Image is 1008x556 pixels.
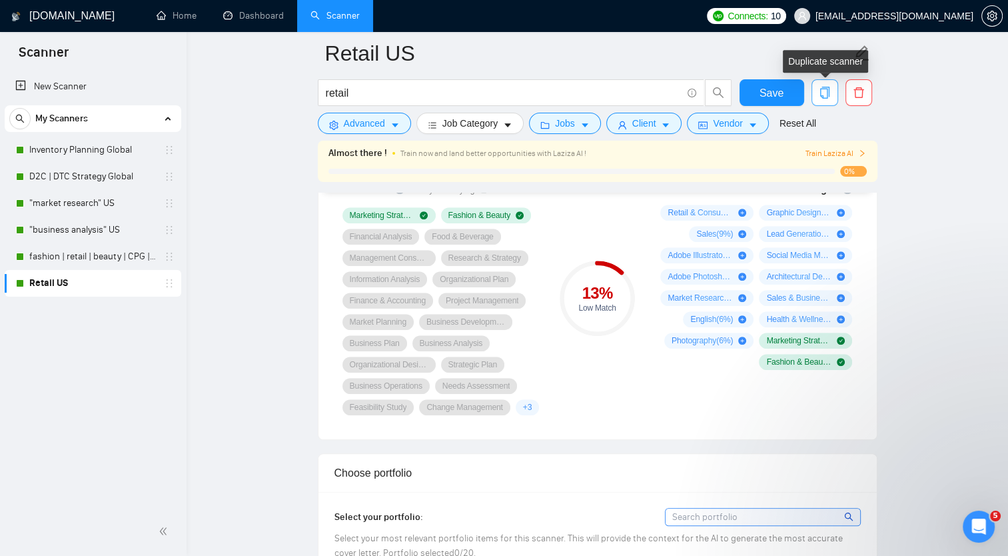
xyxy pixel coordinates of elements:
span: check-circle [516,211,524,219]
span: caret-down [748,120,757,130]
span: Fashion & Beauty ( 7 %) [766,357,831,367]
span: Business Operations [350,381,422,391]
span: Market Research ( 7 %) [668,293,733,303]
span: plus-circle [738,315,746,323]
span: Strategic Plan [448,359,497,370]
span: plus-circle [738,209,746,217]
span: search [706,87,731,99]
span: Financial Analysis [350,231,412,242]
button: idcardVendorcaret-down [687,113,768,134]
span: search [844,509,855,524]
span: plus-circle [837,315,845,323]
span: Feasibility Study [350,402,407,413]
span: Social Media Marketing ( 7 %) [766,250,831,261]
span: plus-circle [837,209,845,217]
span: check-circle [837,337,845,345]
span: Save [759,85,783,101]
span: Vendor [713,116,742,131]
span: info-circle [688,89,696,97]
span: Business Analysis [420,338,483,349]
button: setting [981,5,1003,27]
li: My Scanners [5,105,181,297]
span: Adobe Photoshop ( 7 %) [668,271,733,282]
span: plus-circle [738,337,746,345]
span: Food & Beverage [432,231,493,242]
span: Market Planning [350,317,407,327]
button: Train Laziza AI [805,147,866,160]
div: Duplicate scanner [783,50,868,73]
a: Retail US [29,270,156,297]
button: barsJob Categorycaret-down [416,113,524,134]
span: Change Management [426,402,502,413]
span: right [858,149,866,157]
a: setting [981,11,1003,21]
span: setting [329,120,338,130]
span: Business Plan [350,338,400,349]
span: Marketing Strategy [350,210,415,221]
span: plus-circle [837,294,845,302]
a: homeHome [157,10,197,21]
span: user [797,11,807,21]
span: Adobe Illustrator ( 7 %) [668,250,733,261]
span: search [10,114,30,123]
a: D2C | DTC Strategy Global [29,163,156,190]
div: 13 % [560,285,635,301]
span: user [618,120,627,130]
span: plus-circle [738,251,746,259]
span: holder [164,278,175,289]
span: Project Management [446,295,518,306]
span: Organizational Plan [440,274,508,285]
span: holder [164,251,175,262]
div: Low Match [560,304,635,312]
span: holder [164,171,175,182]
input: Search Freelance Jobs... [326,85,682,101]
span: Information Analysis [350,274,420,285]
button: delete [845,79,872,106]
button: Save [740,79,804,106]
span: Finance & Accounting [350,295,426,306]
button: copy [811,79,838,106]
span: Management Consulting [350,253,428,263]
span: Business Development [426,317,505,327]
span: plus-circle [738,294,746,302]
span: copy [812,87,837,99]
a: fashion | retail | beauty | CPG | "consumer goods" US [29,243,156,270]
span: setting [982,11,1002,21]
span: Sales ( 9 %) [696,229,733,239]
span: idcard [698,120,708,130]
input: Scanner name... [325,37,850,70]
img: upwork-logo.png [713,11,724,21]
span: Sales & Business Development ( 7 %) [766,293,831,303]
span: caret-down [503,120,512,130]
span: 10 [771,9,781,23]
span: Needs Assessment [442,381,510,391]
span: caret-down [580,120,590,130]
input: Search portfolio [666,509,860,525]
span: Client [632,116,656,131]
button: folderJobscaret-down [529,113,601,134]
span: 5 [990,511,1001,521]
span: caret-down [661,120,670,130]
a: Reset All [779,116,816,131]
span: check-circle [420,211,428,219]
button: search [9,108,31,129]
span: Health & Wellness ( 6 %) [766,314,831,325]
span: holder [164,198,175,209]
span: Job Category [442,116,498,131]
a: New Scanner [15,73,171,100]
span: check-circle [837,358,845,366]
button: userClientcaret-down [606,113,682,134]
img: logo [11,6,21,27]
a: dashboardDashboard [223,10,284,21]
button: settingAdvancedcaret-down [318,113,411,134]
span: Almost there ! [328,146,387,161]
span: Architectural Design ( 7 %) [766,271,831,282]
span: Graphic Design ( 17 %) [766,207,831,218]
span: plus-circle [837,251,845,259]
span: Fashion & Beauty [448,210,511,221]
span: Select your portfolio: [334,511,423,523]
a: "business analysis" US [29,217,156,243]
span: edit [853,45,870,62]
span: Marketing Strategy ( 10 %) [766,335,831,346]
